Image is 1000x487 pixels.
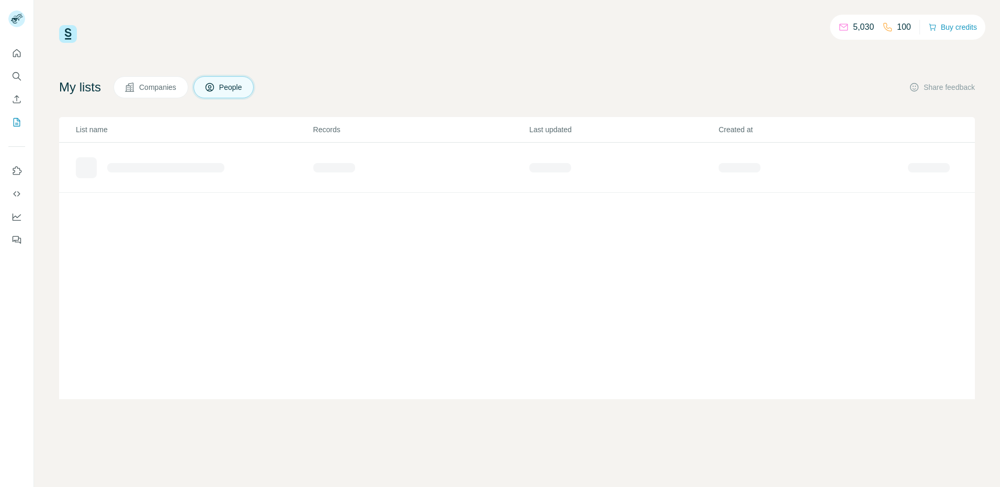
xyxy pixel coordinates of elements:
[8,44,25,63] button: Quick start
[59,79,101,96] h4: My lists
[529,124,718,135] p: Last updated
[8,184,25,203] button: Use Surfe API
[909,82,975,92] button: Share feedback
[719,124,907,135] p: Created at
[76,124,312,135] p: List name
[8,161,25,180] button: Use Surfe on LinkedIn
[8,230,25,249] button: Feedback
[928,20,977,34] button: Buy credits
[8,207,25,226] button: Dashboard
[59,25,77,43] img: Surfe Logo
[853,21,874,33] p: 5,030
[139,82,177,92] span: Companies
[8,67,25,86] button: Search
[897,21,911,33] p: 100
[8,113,25,132] button: My lists
[219,82,243,92] span: People
[8,90,25,109] button: Enrich CSV
[313,124,529,135] p: Records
